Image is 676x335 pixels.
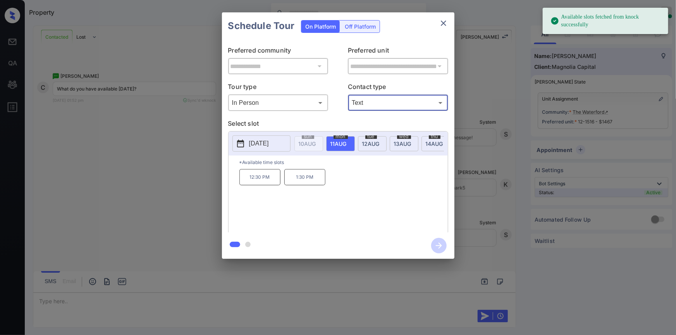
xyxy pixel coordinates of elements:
span: tue [365,134,377,139]
div: date-select [326,136,355,151]
p: 12:30 PM [239,169,280,185]
span: 12 AUG [362,140,380,147]
span: mon [334,134,348,139]
span: thu [429,134,440,139]
span: 11 AUG [330,140,347,147]
div: date-select [390,136,418,151]
button: btn-next [427,236,451,256]
span: 13 AUG [394,140,411,147]
div: date-select [421,136,450,151]
p: *Available time slots [239,156,448,169]
div: In Person [230,96,327,109]
p: Preferred unit [348,46,448,58]
p: Select slot [228,119,448,131]
h2: Schedule Tour [222,12,301,39]
p: Preferred community [228,46,329,58]
p: Tour type [228,82,329,94]
div: Available slots fetched from knock successfully [550,10,662,32]
p: Contact type [348,82,448,94]
span: wed [397,134,411,139]
button: [DATE] [232,135,291,152]
div: On Platform [301,21,340,32]
button: close [436,15,451,31]
div: date-select [358,136,387,151]
div: Text [350,96,446,109]
span: 14 AUG [426,140,443,147]
p: 1:30 PM [284,169,325,185]
p: [DATE] [249,139,269,148]
div: Off Platform [341,21,380,32]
